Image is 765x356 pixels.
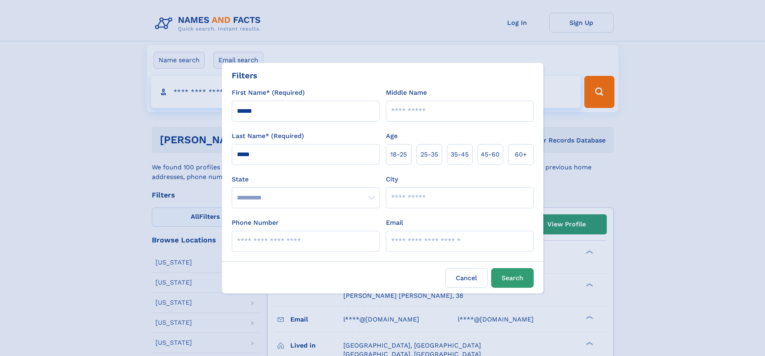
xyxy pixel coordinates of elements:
[491,268,534,288] button: Search
[481,150,500,159] span: 45‑60
[386,218,403,228] label: Email
[390,150,407,159] span: 18‑25
[232,69,257,81] div: Filters
[232,218,279,228] label: Phone Number
[386,131,398,141] label: Age
[451,150,469,159] span: 35‑45
[232,131,304,141] label: Last Name* (Required)
[445,268,488,288] label: Cancel
[420,150,438,159] span: 25‑35
[232,175,379,184] label: State
[386,88,427,98] label: Middle Name
[232,88,305,98] label: First Name* (Required)
[386,175,398,184] label: City
[515,150,527,159] span: 60+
